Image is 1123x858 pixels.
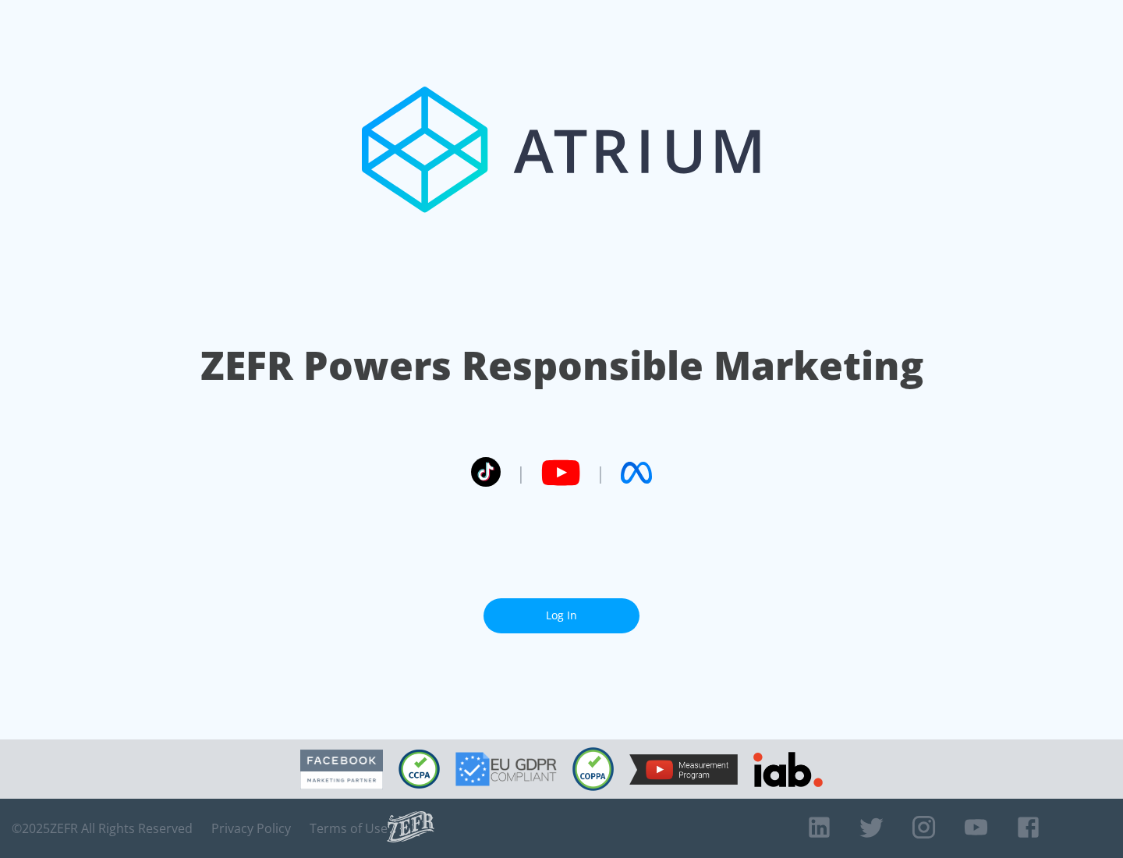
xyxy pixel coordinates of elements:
img: GDPR Compliant [455,752,557,786]
span: | [596,461,605,484]
h1: ZEFR Powers Responsible Marketing [200,339,923,392]
img: Facebook Marketing Partner [300,750,383,789]
span: © 2025 ZEFR All Rights Reserved [12,821,193,836]
img: YouTube Measurement Program [629,754,738,785]
img: IAB [753,752,823,787]
a: Terms of Use [310,821,388,836]
img: CCPA Compliant [399,750,440,789]
a: Log In [484,598,639,633]
a: Privacy Policy [211,821,291,836]
img: COPPA Compliant [572,747,614,791]
span: | [516,461,526,484]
